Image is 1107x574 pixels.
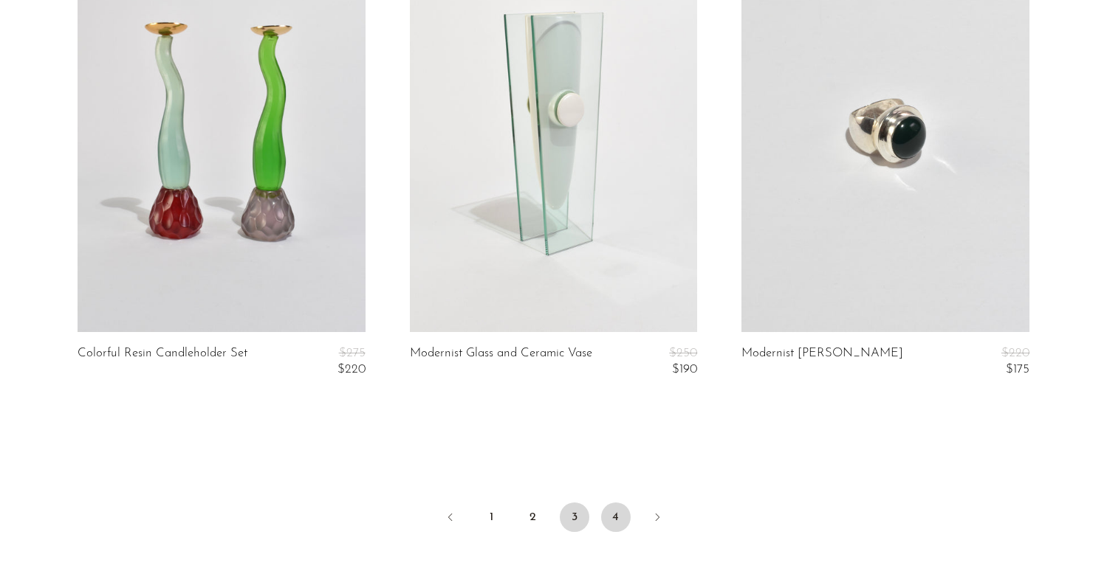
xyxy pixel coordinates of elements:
[477,502,507,532] a: 1
[78,347,247,377] a: Colorful Resin Candleholder Set
[337,363,366,376] span: $220
[642,502,672,535] a: Next
[669,347,697,359] span: $250
[339,347,366,359] span: $275
[672,363,697,376] span: $190
[741,347,903,377] a: Modernist [PERSON_NAME]
[601,502,631,532] a: 4
[1001,347,1029,359] span: $220
[560,502,589,532] span: 3
[518,502,548,532] a: 2
[436,502,465,535] a: Previous
[410,347,592,377] a: Modernist Glass and Ceramic Vase
[1006,363,1029,376] span: $175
